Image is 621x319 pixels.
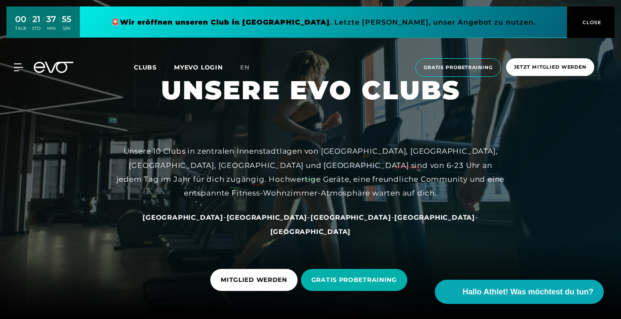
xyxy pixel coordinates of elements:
[580,19,602,26] span: CLOSE
[62,13,71,25] div: 55
[134,63,157,71] span: Clubs
[46,13,56,25] div: 37
[15,13,26,25] div: 00
[43,14,44,37] div: :
[413,58,504,77] a: Gratis Probetraining
[58,14,60,37] div: :
[227,213,307,221] a: [GEOGRAPHIC_DATA]
[32,13,41,25] div: 21
[424,64,493,71] span: Gratis Probetraining
[29,14,30,37] div: :
[435,280,604,304] button: Hallo Athlet! Was möchtest du tun?
[301,262,411,297] a: GRATIS PROBETRAINING
[567,6,615,38] button: CLOSE
[221,275,287,284] span: MITGLIED WERDEN
[463,286,593,298] span: Hallo Athlet! Was möchtest du tun?
[270,227,351,236] span: [GEOGRAPHIC_DATA]
[514,63,586,71] span: Jetzt Mitglied werden
[143,213,223,221] a: [GEOGRAPHIC_DATA]
[270,227,351,236] a: [GEOGRAPHIC_DATA]
[46,25,56,32] div: MIN
[15,25,26,32] div: TAGE
[174,63,223,71] a: MYEVO LOGIN
[116,144,505,200] div: Unsere 10 Clubs in zentralen Innenstadtlagen von [GEOGRAPHIC_DATA], [GEOGRAPHIC_DATA], [GEOGRAPHI...
[504,58,597,77] a: Jetzt Mitglied werden
[32,25,41,32] div: STD
[62,25,71,32] div: SEK
[310,213,391,221] a: [GEOGRAPHIC_DATA]
[311,275,397,284] span: GRATIS PROBETRAINING
[116,210,505,238] div: - - - -
[240,63,260,73] a: en
[134,63,174,71] a: Clubs
[240,63,250,71] span: en
[394,213,475,221] a: [GEOGRAPHIC_DATA]
[210,262,301,297] a: MITGLIED WERDEN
